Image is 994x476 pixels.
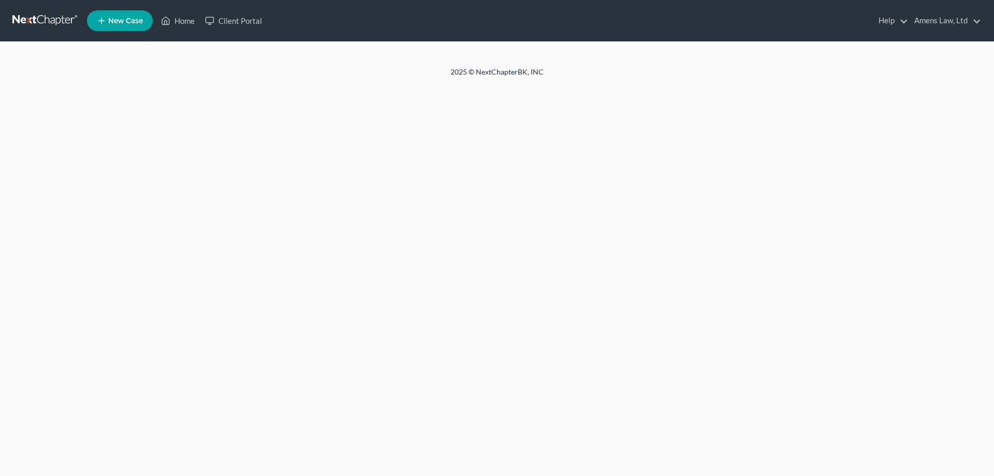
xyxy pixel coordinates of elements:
[200,11,267,30] a: Client Portal
[909,11,981,30] a: Amens Law, Ltd
[87,10,153,31] new-legal-case-button: New Case
[156,11,200,30] a: Home
[202,67,792,85] div: 2025 © NextChapterBK, INC
[873,11,908,30] a: Help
